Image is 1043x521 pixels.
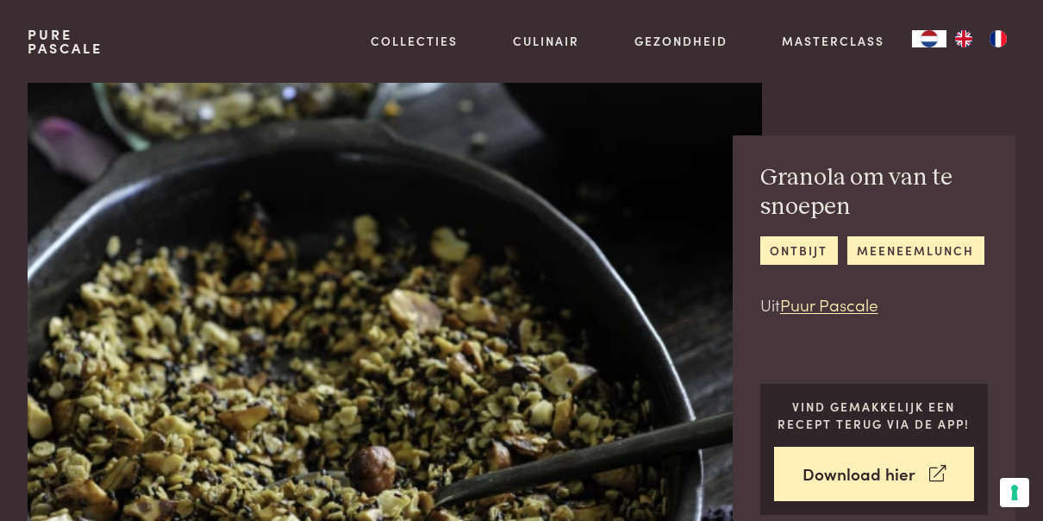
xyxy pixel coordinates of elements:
div: Language [912,30,946,47]
p: Vind gemakkelijk een recept terug via de app! [774,398,975,433]
a: Masterclass [782,32,884,50]
a: FR [981,30,1015,47]
h2: Granola om van te snoepen [760,163,989,223]
a: meeneemlunch [847,236,984,265]
a: Download hier [774,447,975,501]
a: Gezondheid [634,32,728,50]
a: ontbijt [760,236,838,265]
a: Culinair [513,32,579,50]
a: EN [946,30,981,47]
p: Uit [760,292,989,317]
a: Puur Pascale [780,292,878,316]
a: NL [912,30,946,47]
a: Collecties [371,32,458,50]
aside: Language selected: Nederlands [912,30,1015,47]
button: Uw voorkeuren voor toestemming voor trackingtechnologieën [1000,478,1029,507]
ul: Language list [946,30,1015,47]
a: PurePascale [28,28,103,55]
